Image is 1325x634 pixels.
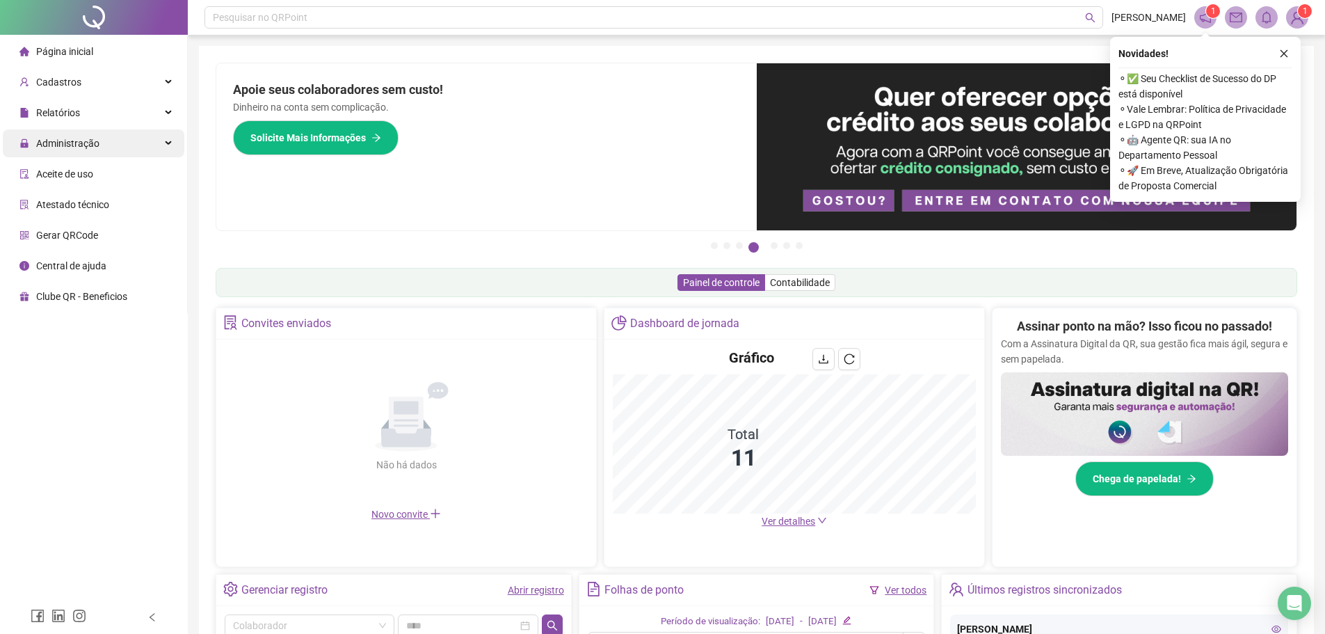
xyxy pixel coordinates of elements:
button: 6 [783,242,790,249]
span: ⚬ 🤖 Agente QR: sua IA no Departamento Pessoal [1118,132,1292,163]
span: Atestado técnico [36,199,109,210]
div: Folhas de ponto [604,578,684,602]
span: team [949,582,963,596]
div: Período de visualização: [661,615,760,629]
span: Painel de controle [683,277,760,288]
span: lock [19,138,29,148]
sup: 1 [1206,4,1220,18]
span: arrow-right [1187,474,1196,484]
span: audit [19,169,29,179]
span: Relatórios [36,107,80,118]
img: 70232 [1287,7,1308,28]
span: Administração [36,138,99,149]
div: Open Intercom Messenger [1278,587,1311,620]
span: 1 [1211,6,1216,16]
div: Gerenciar registro [241,578,328,602]
div: Convites enviados [241,312,331,335]
span: qrcode [19,230,29,240]
span: down [817,516,827,525]
span: filter [869,585,879,595]
span: reload [844,354,855,365]
button: Solicite Mais Informações [233,120,399,155]
span: pie-chart [611,315,626,330]
span: Gerar QRCode [36,230,98,241]
img: banner%2F02c71560-61a6-44d4-94b9-c8ab97240462.png [1001,372,1288,456]
button: Chega de papelada! [1075,461,1214,496]
div: [DATE] [808,615,837,629]
span: close [1279,49,1289,58]
span: notification [1199,11,1212,24]
h2: Assinar ponto na mão? Isso ficou no passado! [1017,317,1272,336]
button: 1 [711,242,718,249]
div: Últimos registros sincronizados [967,578,1122,602]
span: setting [223,582,238,596]
span: Ver detalhes [762,516,815,527]
span: arrow-right [371,133,381,143]
span: file-text [586,582,601,596]
span: facebook [31,609,45,623]
span: Central de ajuda [36,260,106,271]
span: plus [430,508,441,519]
h4: Gráfico [729,348,774,367]
span: Página inicial [36,46,93,57]
div: Não há dados [342,457,470,473]
div: [DATE] [766,615,794,629]
span: user-add [19,77,29,87]
span: instagram [72,609,86,623]
span: 1 [1303,6,1308,16]
span: ⚬ ✅ Seu Checklist de Sucesso do DP está disponível [1118,71,1292,102]
button: 7 [796,242,803,249]
button: 3 [736,242,743,249]
span: mail [1230,11,1242,24]
span: eye [1271,624,1281,634]
img: banner%2Fa8ee1423-cce5-4ffa-a127-5a2d429cc7d8.png [757,63,1297,230]
div: Dashboard de jornada [630,312,739,335]
button: 5 [771,242,778,249]
span: home [19,47,29,56]
span: solution [223,315,238,330]
span: Solicite Mais Informações [250,130,366,145]
span: edit [842,616,851,625]
span: linkedin [51,609,65,623]
span: file [19,108,29,118]
span: Novo convite [371,509,441,520]
div: - [800,615,803,629]
span: info-circle [19,261,29,271]
button: 2 [723,242,730,249]
span: left [147,612,157,622]
span: [PERSON_NAME] [1111,10,1186,25]
a: Ver todos [885,585,926,596]
a: Abrir registro [508,585,564,596]
span: gift [19,292,29,301]
span: search [547,620,558,631]
span: download [818,354,829,365]
p: Dinheiro na conta sem complicação. [233,100,740,115]
span: Novidades ! [1118,46,1169,61]
p: Com a Assinatura Digital da QR, sua gestão fica mais ágil, segura e sem papelada. [1001,336,1288,367]
span: Cadastros [36,77,81,88]
h2: Apoie seus colaboradores sem custo! [233,80,740,100]
a: Ver detalhes down [762,516,827,527]
span: ⚬ 🚀 Em Breve, Atualização Obrigatória de Proposta Comercial [1118,163,1292,193]
span: Clube QR - Beneficios [36,291,127,302]
button: 4 [748,242,759,253]
sup: Atualize o seu contato no menu Meus Dados [1298,4,1312,18]
span: solution [19,200,29,209]
span: Chega de papelada! [1093,471,1181,486]
span: Contabilidade [770,277,830,288]
span: ⚬ Vale Lembrar: Política de Privacidade e LGPD na QRPoint [1118,102,1292,132]
span: Aceite de uso [36,168,93,180]
span: bell [1260,11,1273,24]
span: search [1085,13,1095,23]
